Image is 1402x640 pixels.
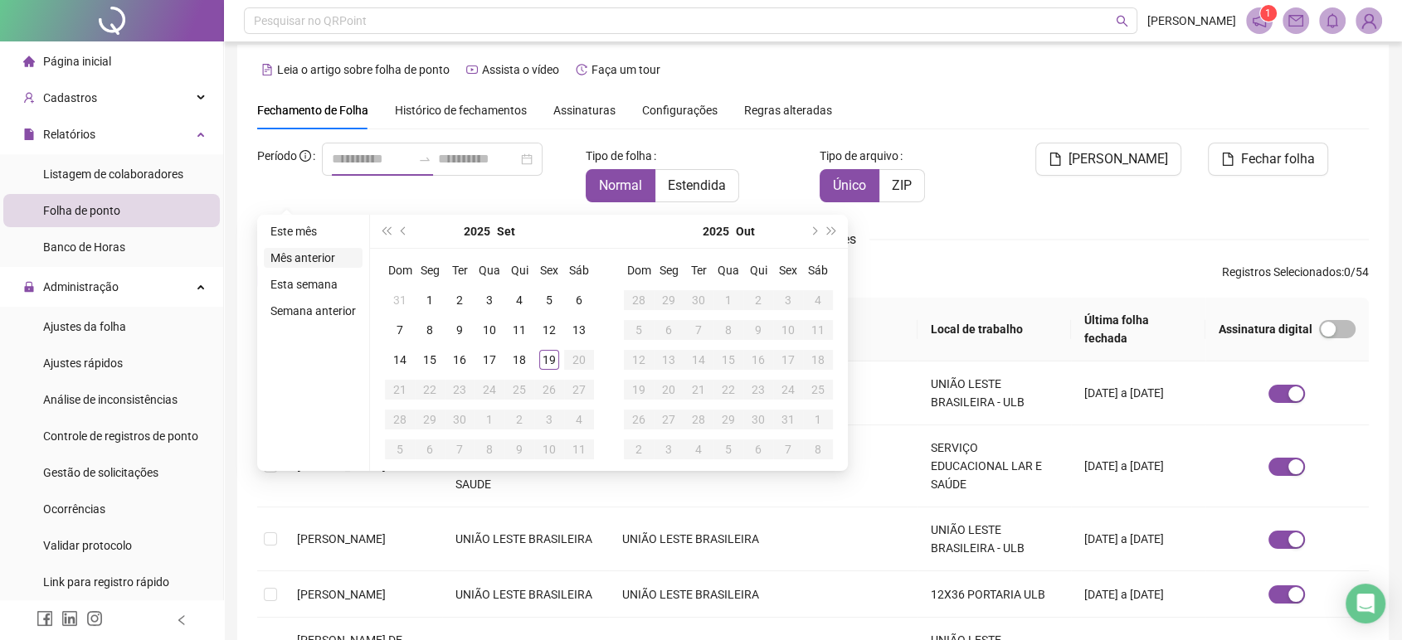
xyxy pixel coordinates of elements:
th: Dom [385,255,415,285]
td: 2025-11-05 [713,434,743,464]
span: swap-right [418,153,431,166]
td: 2025-10-12 [624,345,654,375]
div: 3 [778,290,798,310]
td: 2025-10-26 [624,405,654,434]
td: 2025-10-10 [773,315,803,345]
span: Controle de registros de ponto [43,429,198,443]
span: Ocorrências [43,502,105,516]
div: 3 [659,439,679,459]
td: 2025-10-19 [624,375,654,405]
div: 10 [778,320,798,340]
td: [DATE] a [DATE] [1071,361,1205,425]
span: Cadastros [43,91,97,104]
span: : 0 / 54 [1222,263,1369,289]
div: 1 [480,410,499,429]
span: Fechar folha [1241,149,1315,169]
div: 8 [420,320,440,340]
td: 2025-10-04 [564,405,594,434]
td: 2025-10-21 [684,375,713,405]
div: 8 [718,320,738,340]
div: 2 [450,290,470,310]
span: instagram [86,610,103,627]
span: Leia o artigo sobre folha de ponto [277,63,450,76]
th: Qua [475,255,504,285]
div: 26 [629,410,649,429]
div: 30 [689,290,708,310]
td: 2025-10-24 [773,375,803,405]
span: user-add [23,92,35,104]
span: Estendida [668,177,726,193]
span: history [576,64,587,75]
td: 2025-09-12 [534,315,564,345]
span: Fechamento de Folha [257,104,368,117]
td: 2025-10-08 [713,315,743,345]
span: facebook [37,610,53,627]
button: super-next-year [823,215,841,248]
td: 2025-09-18 [504,345,534,375]
div: 30 [450,410,470,429]
div: 11 [569,439,589,459]
td: 2025-09-09 [445,315,475,345]
td: 2025-09-21 [385,375,415,405]
span: Assinatura digital [1219,320,1312,338]
span: Página inicial [43,55,111,68]
td: 2025-10-09 [504,434,534,464]
div: 4 [808,290,828,310]
div: 26 [539,380,559,400]
div: 20 [569,350,589,370]
td: 2025-09-29 [654,285,684,315]
div: 23 [748,380,768,400]
div: 7 [778,439,798,459]
span: notification [1252,13,1267,28]
span: [PERSON_NAME] [297,532,386,545]
th: Qui [743,255,773,285]
th: Sáb [564,255,594,285]
td: 2025-10-10 [534,434,564,464]
td: 2025-10-17 [773,345,803,375]
span: Assinaturas [553,104,616,116]
th: Local de trabalho [918,298,1071,361]
td: 2025-11-01 [803,405,833,434]
div: 5 [539,290,559,310]
div: 17 [778,350,798,370]
span: lock [23,281,35,293]
td: 2025-10-06 [654,315,684,345]
span: ZIP [892,177,912,193]
td: 2025-10-30 [743,405,773,434]
span: Único [833,177,866,193]
div: 19 [539,350,559,370]
div: 19 [629,380,649,400]
td: UNIÃO LESTE BRASILEIRA - ULB [918,361,1071,425]
li: Este mês [264,221,363,241]
td: 2025-11-03 [654,434,684,464]
div: 2 [509,410,529,429]
td: 2025-09-03 [475,285,504,315]
span: home [23,56,35,67]
td: 2025-10-31 [773,405,803,434]
td: 2025-10-20 [654,375,684,405]
td: 2025-09-15 [415,345,445,375]
span: file [23,128,35,140]
td: 2025-09-01 [415,285,445,315]
td: 2025-09-05 [534,285,564,315]
button: prev-year [395,215,413,248]
td: 2025-10-02 [504,405,534,434]
td: 2025-09-06 [564,285,594,315]
div: 12 [539,320,559,340]
span: Regras alteradas [744,104,832,116]
div: 15 [420,350,440,370]
td: 2025-10-03 [534,405,564,434]
div: 31 [390,290,410,310]
div: 17 [480,350,499,370]
span: Relatórios [43,128,95,141]
div: 9 [748,320,768,340]
span: Tipo de arquivo [820,147,898,165]
td: UNIÃO LESTE BRASILEIRA [442,571,609,618]
td: SERVIÇO EDUCACIONAL LAR E SAÚDE [918,425,1071,507]
div: 7 [390,320,410,340]
td: 2025-09-17 [475,345,504,375]
span: [PERSON_NAME] [1069,149,1168,169]
div: 7 [689,320,708,340]
div: 11 [808,320,828,340]
div: 3 [539,410,559,429]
